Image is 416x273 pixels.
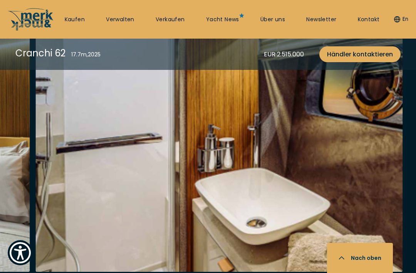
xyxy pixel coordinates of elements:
a: Über uns [260,16,285,24]
button: En [394,15,408,23]
a: Verwalten [106,16,134,24]
a: Kaufen [65,16,85,24]
button: Nach oben [327,243,393,273]
a: Yacht News [206,16,239,24]
div: 17.7 m , 2025 [71,51,101,59]
div: EUR 2.515.000 [264,49,304,59]
a: Verkaufen [156,16,185,24]
span: Händler kontaktieren [327,49,393,59]
a: Händler kontaktieren [319,46,401,62]
a: Kontakt [358,16,380,24]
a: Newsletter [306,16,336,24]
button: Show Accessibility Preferences [8,240,33,265]
img: Merk&Merk [35,25,403,272]
div: Cranchi 62 [15,46,65,60]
